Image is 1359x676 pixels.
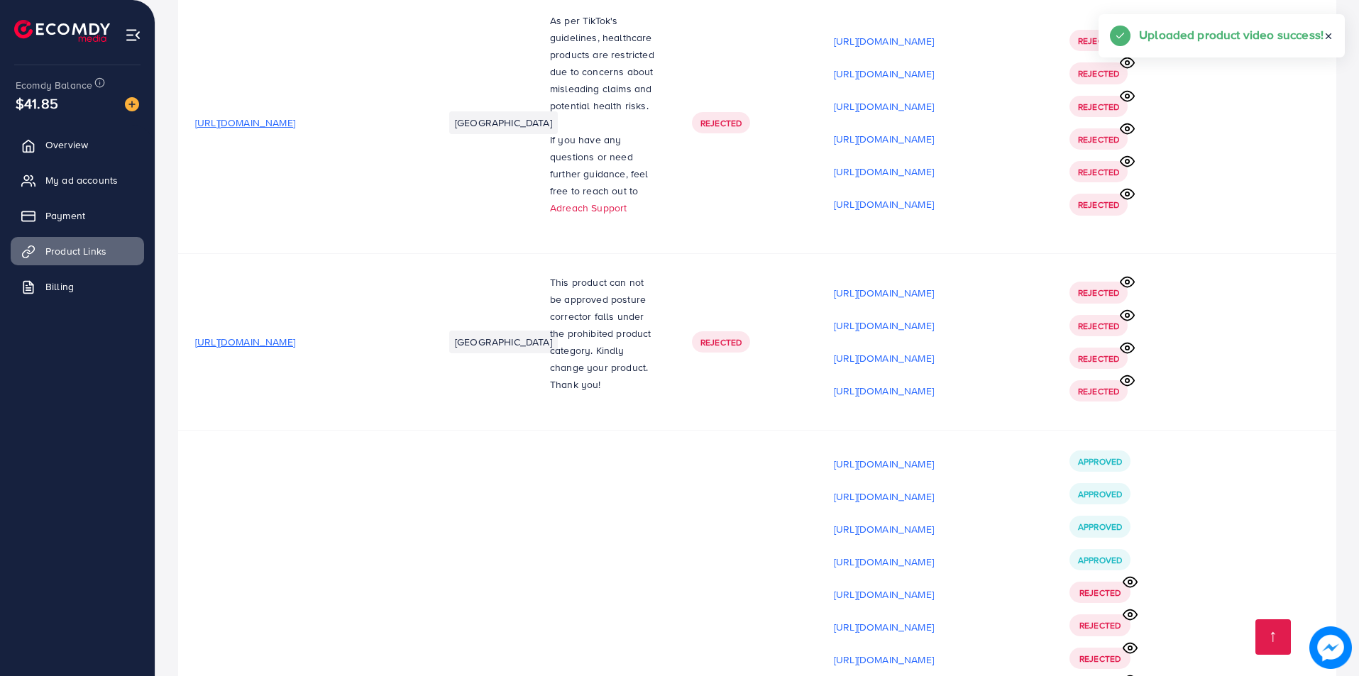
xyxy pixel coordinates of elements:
[195,335,295,349] span: [URL][DOMAIN_NAME]
[834,488,934,505] p: [URL][DOMAIN_NAME]
[1309,626,1352,669] img: image
[700,117,742,129] span: Rejected
[45,244,106,258] span: Product Links
[550,201,627,215] a: Adreach Support
[449,331,558,353] li: [GEOGRAPHIC_DATA]
[834,317,934,334] p: [URL][DOMAIN_NAME]
[834,65,934,82] p: [URL][DOMAIN_NAME]
[834,33,934,50] p: [URL][DOMAIN_NAME]
[1079,619,1121,631] span: Rejected
[45,138,88,152] span: Overview
[834,455,934,472] p: [URL][DOMAIN_NAME]
[1078,35,1119,47] span: Rejected
[550,13,654,113] span: As per TikTok's guidelines, healthcare products are restricted due to concerns about misleading c...
[834,350,934,367] p: [URL][DOMAIN_NAME]
[700,336,742,348] span: Rejected
[1139,26,1324,44] h5: Uploaded product video success!
[834,521,934,538] p: [URL][DOMAIN_NAME]
[1078,199,1119,211] span: Rejected
[195,116,295,130] span: [URL][DOMAIN_NAME]
[1078,521,1122,533] span: Approved
[11,131,144,159] a: Overview
[834,163,934,180] p: [URL][DOMAIN_NAME]
[1079,653,1121,665] span: Rejected
[550,133,649,198] span: If you have any questions or need further guidance, feel free to reach out to
[13,87,60,121] span: $41.85
[1078,488,1122,500] span: Approved
[1078,353,1119,365] span: Rejected
[1078,67,1119,79] span: Rejected
[1078,101,1119,113] span: Rejected
[1078,320,1119,332] span: Rejected
[16,78,92,92] span: Ecomdy Balance
[45,279,74,294] span: Billing
[14,20,110,42] img: logo
[834,131,934,148] p: [URL][DOMAIN_NAME]
[834,586,934,603] p: [URL][DOMAIN_NAME]
[834,98,934,115] p: [URL][DOMAIN_NAME]
[834,284,934,301] p: [URL][DOMAIN_NAME]
[1078,455,1122,467] span: Approved
[11,166,144,194] a: My ad accounts
[834,196,934,213] p: [URL][DOMAIN_NAME]
[125,97,139,111] img: image
[125,27,141,43] img: menu
[45,209,85,223] span: Payment
[1079,587,1121,599] span: Rejected
[834,619,934,636] p: [URL][DOMAIN_NAME]
[11,201,144,230] a: Payment
[834,651,934,668] p: [URL][DOMAIN_NAME]
[1078,133,1119,145] span: Rejected
[1078,385,1119,397] span: Rejected
[1078,166,1119,178] span: Rejected
[834,553,934,570] p: [URL][DOMAIN_NAME]
[550,274,658,393] p: This product can not be approved posture corrector falls under the prohibited product category. K...
[449,111,558,134] li: [GEOGRAPHIC_DATA]
[1078,554,1122,566] span: Approved
[45,173,118,187] span: My ad accounts
[1078,287,1119,299] span: Rejected
[834,382,934,399] p: [URL][DOMAIN_NAME]
[11,272,144,301] a: Billing
[11,237,144,265] a: Product Links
